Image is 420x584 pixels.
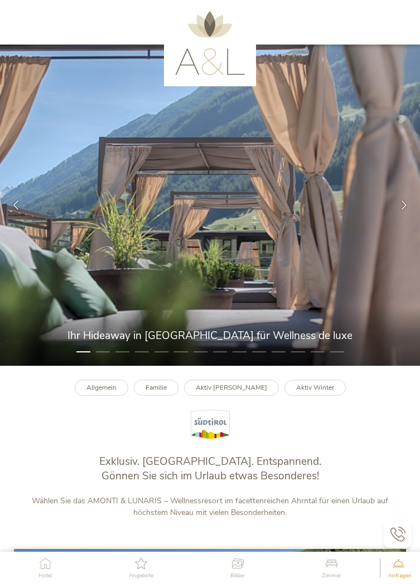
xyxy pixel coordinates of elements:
[322,573,341,578] span: Zimmer
[284,380,346,396] a: Aktiv Winter
[99,454,321,469] span: Exklusiv. [GEOGRAPHIC_DATA]. Entspannend.
[134,380,178,396] a: Familie
[38,573,52,578] span: Hotel
[22,495,398,518] p: Wählen Sie das AMONTI & LUNARIS – Wellnessresort im facettenreichen Ahrntal für einen Urlaub auf ...
[86,383,117,392] b: Allgemein
[191,410,230,440] img: Südtirol
[102,469,319,483] span: Gönnen Sie sich im Urlaub etwas Besonderes!
[196,383,267,392] b: Aktiv [PERSON_NAME]
[175,11,245,75] img: AMONTI & LUNARIS Wellnessresort
[230,573,245,578] span: Bilder
[146,383,167,392] b: Familie
[184,380,279,396] a: Aktiv [PERSON_NAME]
[296,383,334,392] b: Aktiv Winter
[388,573,412,578] span: Anfragen
[129,573,153,578] span: Angebote
[75,380,128,396] a: Allgemein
